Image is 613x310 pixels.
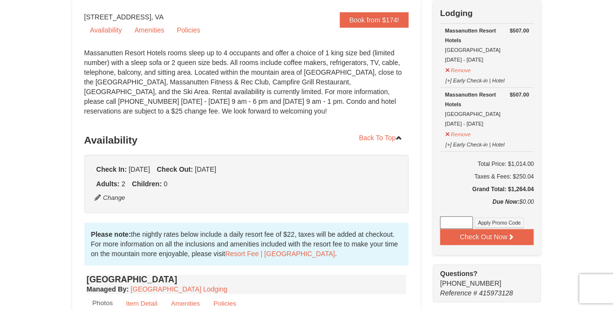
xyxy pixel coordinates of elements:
div: Taxes & Fees: $250.04 [440,172,534,181]
button: [+] Early Check-in | Hotel [445,137,505,149]
button: Apply Promo Code [474,217,524,228]
strong: Due Now: [492,198,519,205]
strong: Check Out: [157,165,193,173]
a: Book from $174! [340,12,409,28]
div: [GEOGRAPHIC_DATA] [DATE] - [DATE] [445,26,529,65]
div: the nightly rates below include a daily resort fee of $22, taxes will be added at checkout. For m... [84,223,409,265]
strong: : [87,285,129,293]
small: Policies [213,300,236,307]
button: Check Out Now [440,229,534,245]
span: 0 [164,180,168,188]
h6: Total Price: $1,014.00 [440,159,534,169]
h5: Grand Total: $1,264.04 [440,184,534,194]
strong: Lodging [440,9,472,18]
a: [GEOGRAPHIC_DATA] Lodging [131,285,227,293]
div: [GEOGRAPHIC_DATA] [DATE] - [DATE] [445,90,529,129]
strong: Children: [132,180,161,188]
span: Reference # [440,289,477,297]
div: Massanutten Resort Hotels rooms sleep up to 4 occupants and offer a choice of 1 king size bed (li... [84,48,409,126]
a: Policies [171,23,206,37]
span: [DATE] [128,165,150,173]
span: Managed By [87,285,126,293]
small: Amenities [171,300,200,307]
span: 2 [122,180,126,188]
strong: Please note: [91,230,131,238]
small: Item Detail [126,300,157,307]
span: [PHONE_NUMBER] [440,269,523,287]
button: Change [94,193,126,203]
strong: Massanutten Resort Hotels [445,28,496,43]
a: Availability [84,23,128,37]
a: Amenities [128,23,170,37]
strong: Questions? [440,270,477,277]
span: 415973128 [479,289,513,297]
strong: Adults: [96,180,120,188]
strong: Check In: [96,165,127,173]
h3: Availability [84,131,409,150]
span: [DATE] [195,165,216,173]
a: Resort Fee | [GEOGRAPHIC_DATA] [225,250,335,258]
a: Back To Top [353,131,409,145]
div: $0.00 [440,197,534,216]
small: Photos [93,299,113,307]
button: [+] Early Check-in | Hotel [445,73,505,85]
button: Remove [445,127,471,139]
h4: [GEOGRAPHIC_DATA] [87,275,407,284]
strong: Massanutten Resort Hotels [445,92,496,107]
strong: $507.00 [510,26,529,35]
strong: $507.00 [510,90,529,99]
button: Remove [445,63,471,75]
